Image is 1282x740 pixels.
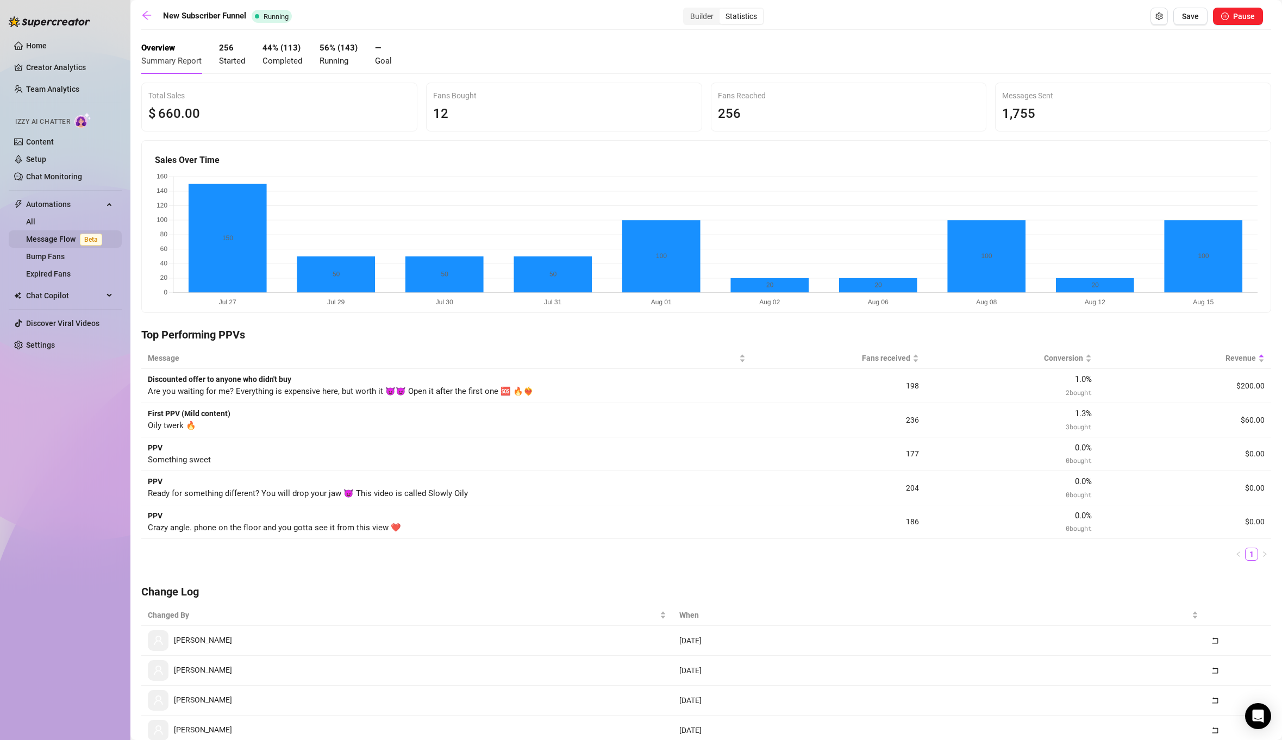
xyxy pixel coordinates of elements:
span: Running [320,56,348,66]
th: Message [141,348,752,369]
a: Setup [26,155,46,164]
span: Goal [375,56,392,66]
li: Previous Page [1232,548,1245,561]
td: 186 [752,505,925,540]
span: pause-circle [1221,12,1229,20]
a: arrow-left [141,10,158,23]
div: Total Sales [148,90,410,102]
span: 0.0 % [1075,443,1092,453]
span: Are you waiting for me? Everything is expensive here, but worth it 😈😈 Open it after the first one... [148,386,534,396]
span: rollback [1211,667,1219,674]
a: Content [26,137,54,146]
span: 3 bought [1066,422,1091,431]
button: Open Exit Rules [1150,8,1168,25]
span: user [153,695,164,705]
td: [DATE] [673,626,1204,656]
strong: PPV [148,443,162,452]
span: Summary Report [141,56,202,66]
span: user [153,665,164,675]
span: Completed [262,56,302,66]
th: When [673,605,1204,626]
strong: PPV [148,477,162,486]
th: Revenue [1098,348,1271,369]
span: $ [148,104,156,124]
button: Pause [1213,8,1263,25]
img: Chat Copilot [14,292,21,299]
h4: Change Log [141,584,1271,599]
a: Expired Fans [26,269,71,278]
span: Beta [80,234,102,246]
div: Fans Bought [433,90,695,102]
span: Something sweet [148,455,211,465]
span: rollback [1211,697,1219,704]
span: [PERSON_NAME] [174,636,232,644]
td: $200.00 [1098,369,1271,403]
a: 1 [1246,548,1258,560]
h5: Sales Over Time [155,154,1258,167]
th: Fans received [752,348,925,369]
span: Save [1182,12,1199,21]
span: left [1235,551,1242,557]
td: 236 [752,403,925,437]
a: Message FlowBeta [26,235,107,243]
button: left [1232,548,1245,561]
span: Izzy AI Chatter [15,117,70,127]
td: [DATE] [673,686,1204,716]
span: Running [264,12,289,21]
span: 12 [433,106,448,121]
h4: Top Performing PPVs [141,327,1271,342]
strong: Overview [141,43,175,53]
span: 1.3 % [1075,409,1092,418]
span: 0.0 % [1075,476,1092,486]
span: 0.0 % [1075,511,1092,520]
span: 660 [158,106,181,121]
span: Oily twerk 🔥 [148,421,196,430]
span: Changed By [148,609,658,621]
span: 2 bought [1066,388,1091,397]
strong: — [375,43,381,53]
span: [PERSON_NAME] [174,666,232,674]
img: logo-BBDzfeDw.svg [9,16,90,27]
div: Messages Sent [1002,90,1264,102]
div: Builder [684,9,720,24]
td: $0.00 [1098,437,1271,472]
span: When [679,609,1189,621]
a: Home [26,41,47,50]
span: Automations [26,196,103,213]
span: right [1261,551,1268,557]
strong: 44 % ( 113 ) [262,43,301,53]
td: [DATE] [673,656,1204,686]
button: right [1258,548,1271,561]
span: Conversion [932,352,1083,364]
a: Discover Viral Videos [26,319,99,328]
span: rollback [1211,637,1219,644]
span: [PERSON_NAME] [174,725,232,734]
strong: Discounted offer to anyone who didn't buy [148,375,291,384]
span: 1.0 % [1075,374,1092,384]
a: Team Analytics [26,85,79,93]
div: Fans Reached [718,90,980,102]
span: Fans received [759,352,910,364]
div: Open Intercom Messenger [1245,703,1271,729]
span: user [153,725,164,735]
span: Message [148,352,737,364]
strong: New Subscriber Funnel [163,11,246,21]
span: 256 [718,106,741,121]
th: Changed By [141,605,673,626]
li: Next Page [1258,548,1271,561]
a: Creator Analytics [26,59,113,76]
a: Settings [26,341,55,349]
span: Started [219,56,245,66]
span: [PERSON_NAME] [174,695,232,704]
span: rollback [1211,726,1219,734]
td: 198 [752,369,925,403]
strong: First PPV (Mild content) [148,409,230,418]
a: Chat Monitoring [26,172,82,181]
button: Save Flow [1173,8,1208,25]
strong: PPV [148,511,162,520]
td: 204 [752,471,925,505]
span: 0 bought [1066,456,1091,465]
span: setting [1155,12,1163,20]
a: All [26,217,35,226]
th: Conversion [925,348,1098,369]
